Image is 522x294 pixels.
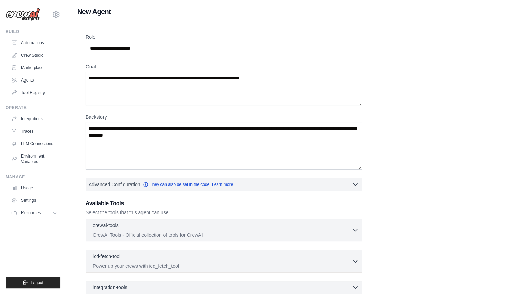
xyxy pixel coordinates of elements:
[89,284,359,291] button: integration-tools
[8,207,60,218] button: Resources
[86,199,362,208] h3: Available Tools
[143,182,233,187] a: They can also be set in the code. Learn more
[6,174,60,180] div: Manage
[6,8,40,21] img: Logo
[86,178,362,191] button: Advanced Configuration They can also be set in the code. Learn more
[21,210,41,216] span: Resources
[77,7,511,17] h1: New Agent
[6,277,60,288] button: Logout
[6,105,60,111] div: Operate
[86,114,362,121] label: Backstory
[86,34,362,40] label: Role
[8,151,60,167] a: Environment Variables
[86,63,362,70] label: Goal
[8,87,60,98] a: Tool Registry
[8,113,60,124] a: Integrations
[86,209,362,216] p: Select the tools that this agent can use.
[8,37,60,48] a: Automations
[8,75,60,86] a: Agents
[89,181,140,188] span: Advanced Configuration
[8,138,60,149] a: LLM Connections
[8,182,60,193] a: Usage
[93,253,120,260] p: icd-fetch-tool
[89,222,359,238] button: crewai-tools CrewAI Tools - Official collection of tools for CrewAI
[89,253,359,269] button: icd-fetch-tool Power up your crews with icd_fetch_tool
[93,284,127,291] span: integration-tools
[8,195,60,206] a: Settings
[93,231,352,238] p: CrewAI Tools - Official collection of tools for CrewAI
[8,62,60,73] a: Marketplace
[6,29,60,35] div: Build
[31,280,43,285] span: Logout
[8,50,60,61] a: Crew Studio
[93,263,352,269] p: Power up your crews with icd_fetch_tool
[93,222,119,229] p: crewai-tools
[8,126,60,137] a: Traces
